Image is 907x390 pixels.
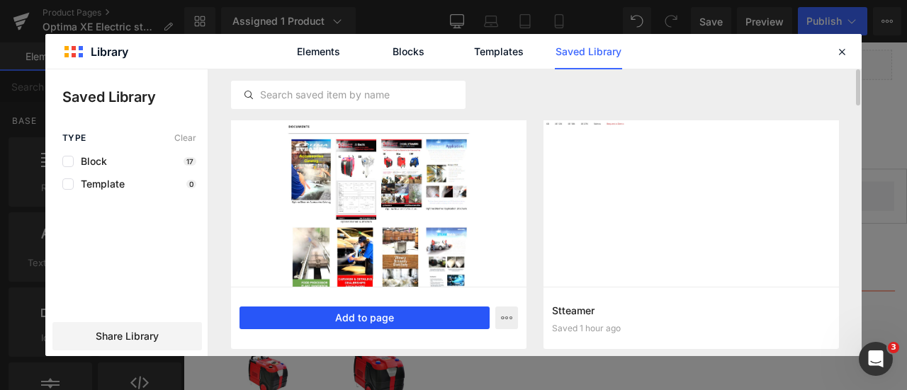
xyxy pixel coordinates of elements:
span: Type [62,133,86,143]
div: XD [15,122,32,141]
div: Saved 1 hour ago [552,323,830,333]
div: XE 12K [61,122,102,141]
input: Search saved item by name [232,86,465,103]
h2: Related Products [25,248,833,277]
div: XE 18K [130,122,171,141]
a: Blocks [375,34,442,69]
a: Templates [465,34,532,69]
div: Videos [361,122,398,141]
div: Documents [271,122,332,141]
iframe: Intercom live chat [859,342,893,376]
h3: Stteamer [552,303,830,318]
span: 3 [888,342,899,353]
a: Elements [285,34,352,69]
span: Request a Demo [426,125,517,138]
span: Block [74,156,107,167]
p: 0 [186,180,196,188]
span: Share Library [96,329,159,343]
div: XE 27K [201,122,242,141]
button: Add to page [240,306,490,329]
p: 17 [184,157,196,166]
a: Saved Library [555,34,622,69]
p: Saved Library [62,86,208,108]
span: Template [74,178,125,190]
span: Clear [174,133,196,143]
